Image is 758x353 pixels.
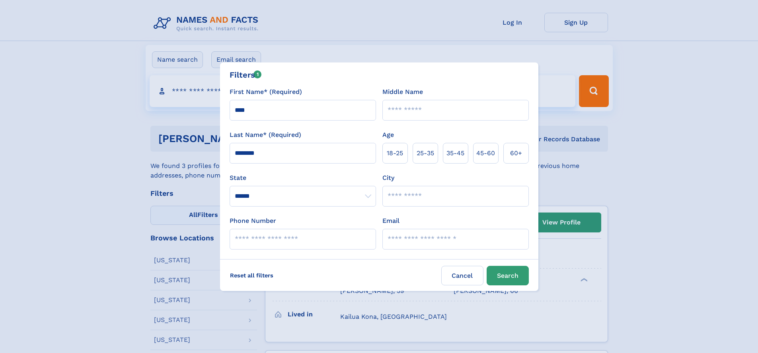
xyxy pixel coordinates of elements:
[510,148,522,158] span: 60+
[417,148,434,158] span: 25‑35
[230,87,302,97] label: First Name* (Required)
[446,148,464,158] span: 35‑45
[441,266,483,285] label: Cancel
[230,130,301,140] label: Last Name* (Required)
[230,173,376,183] label: State
[382,87,423,97] label: Middle Name
[382,216,399,226] label: Email
[382,173,394,183] label: City
[230,69,262,81] div: Filters
[230,216,276,226] label: Phone Number
[476,148,495,158] span: 45‑60
[225,266,279,285] label: Reset all filters
[487,266,529,285] button: Search
[382,130,394,140] label: Age
[387,148,403,158] span: 18‑25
